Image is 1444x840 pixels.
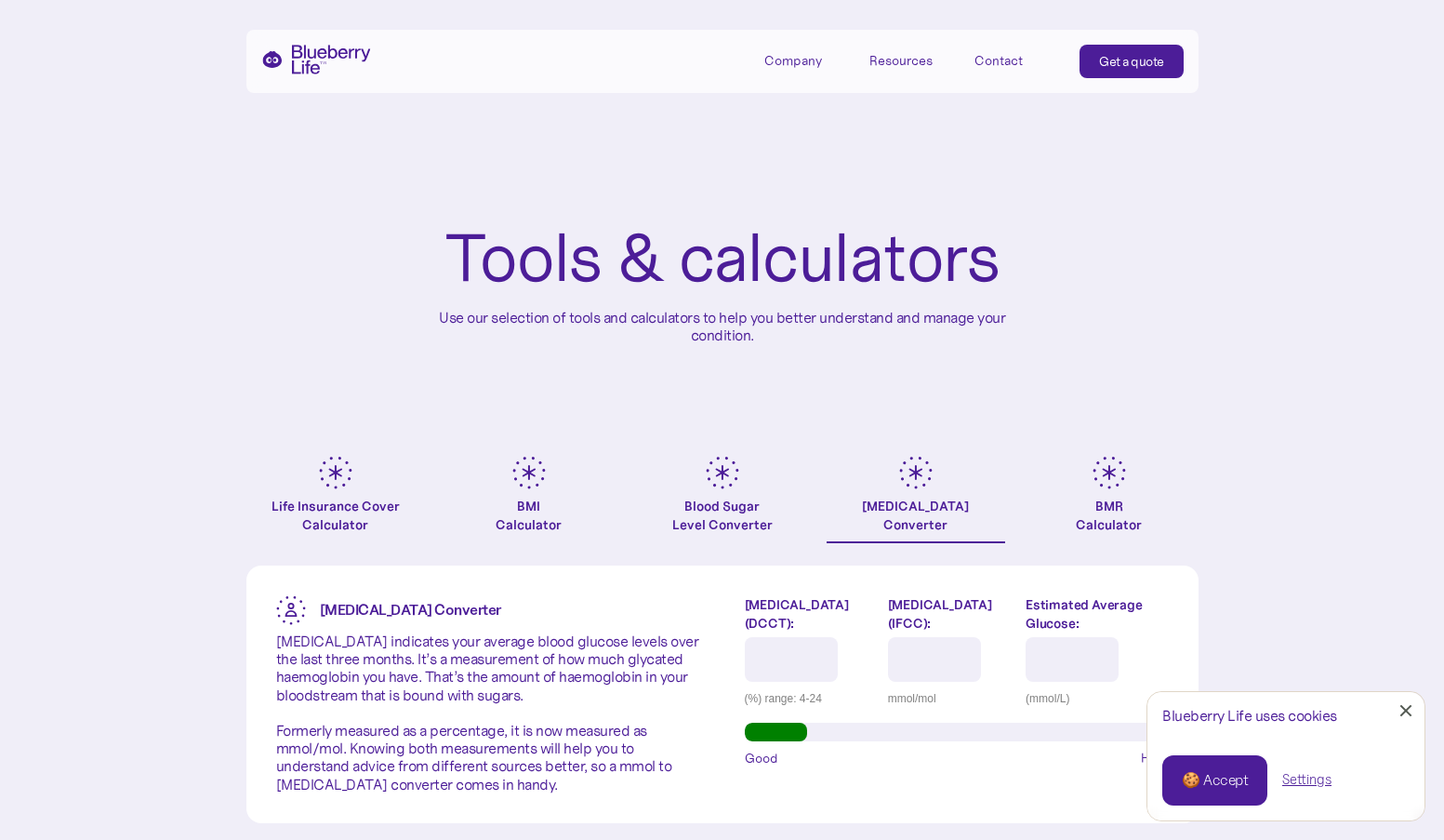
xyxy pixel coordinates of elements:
a: 🍪 Accept [1162,755,1267,806]
strong: [MEDICAL_DATA] Converter [320,600,501,619]
h1: Tools & calculators [444,223,1000,294]
a: Life Insurance Cover Calculator [246,456,425,543]
div: mmol/mol [888,689,1012,708]
span: Good [745,749,778,767]
a: BMICalculator [440,456,618,543]
p: [MEDICAL_DATA] indicates your average blood glucose levels over the last three months. It’s a mea... [276,633,700,793]
div: Blood Sugar Level Converter [672,497,773,534]
div: Blueberry Life uses cookies [1162,707,1410,725]
div: Company [764,45,848,75]
a: Contact [974,45,1058,75]
a: [MEDICAL_DATA]Converter [827,456,1005,543]
span: High [1141,749,1169,767]
div: (%) range: 4-24 [745,689,874,708]
a: BMRCalculator [1020,456,1199,543]
div: Life Insurance Cover Calculator [246,497,425,534]
div: (mmol/L) [1026,689,1168,708]
div: BMR Calculator [1076,497,1142,534]
a: Settings [1282,770,1331,790]
a: Get a quote [1080,45,1184,78]
div: Resources [869,45,953,75]
a: Close Cookie Popup [1387,692,1424,729]
div: Close Cookie Popup [1406,711,1407,712]
label: Estimated Average Glucose: [1026,595,1168,633]
div: 🍪 Accept [1182,770,1248,791]
p: Use our selection of tools and calculators to help you better understand and manage your condition. [425,309,1020,344]
a: home [261,45,371,74]
div: Contact [974,53,1023,69]
label: [MEDICAL_DATA] (IFCC): [888,595,1012,633]
div: Get a quote [1099,52,1164,71]
div: Resources [869,53,933,69]
div: BMI Calculator [496,497,562,534]
div: [MEDICAL_DATA] Converter [862,497,969,534]
div: Company [764,53,822,69]
label: [MEDICAL_DATA] (DCCT): [745,595,874,633]
a: Blood SugarLevel Converter [633,456,812,543]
